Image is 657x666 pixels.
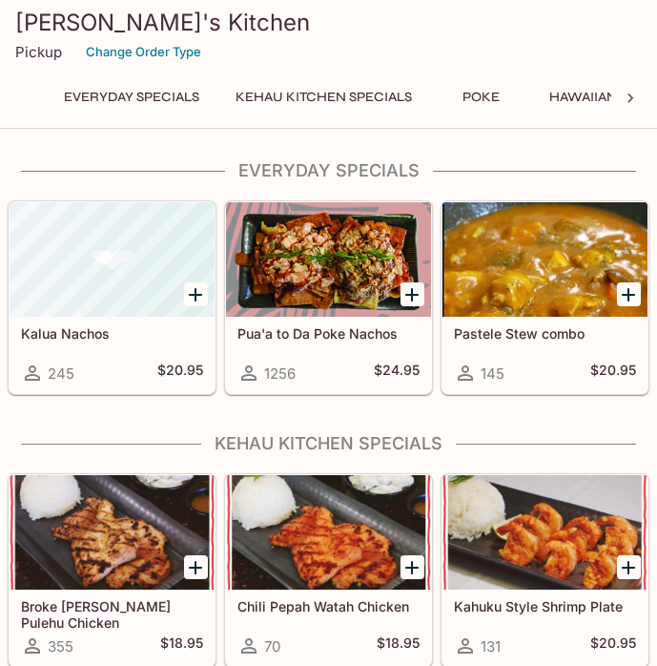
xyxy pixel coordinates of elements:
[15,43,62,61] p: Pickup
[225,84,422,111] button: Kehau Kitchen Specials
[53,84,210,111] button: Everyday Specials
[184,555,208,579] button: Add Broke Da Mouth Pulehu Chicken
[48,637,73,656] span: 355
[400,282,424,306] button: Add Pua'a to Da Poke Nachos
[617,282,641,306] button: Add Pastele Stew combo
[21,325,203,342] h5: Kalua Nachos
[225,201,432,394] a: Pua'a to Da Poke Nachos1256$24.95
[441,201,648,394] a: Pastele Stew combo145$20.95
[157,362,203,385] h5: $20.95
[8,433,649,454] h4: Kehau Kitchen Specials
[590,635,636,657] h5: $20.95
[184,282,208,306] button: Add Kalua Nachos
[590,362,636,385] h5: $20.95
[438,84,524,111] button: Poke
[21,598,203,630] h5: Broke [PERSON_NAME] Pulehu Chicken
[400,555,424,579] button: Add Chili Pepah Watah Chicken
[77,37,210,67] button: Change Order Type
[226,202,431,317] div: Pua'a to Da Poke Nachos
[377,635,420,657] h5: $18.95
[374,362,420,385] h5: $24.95
[10,202,215,317] div: Kalua Nachos
[454,325,636,342] h5: Pastele Stew combo
[48,364,74,383] span: 245
[10,475,215,590] div: Broke Da Mouth Pulehu Chicken
[264,364,296,383] span: 1256
[481,364,504,383] span: 145
[237,325,420,342] h5: Pua'a to Da Poke Nachos
[264,637,280,656] span: 70
[454,598,636,614] h5: Kahuku Style Shrimp Plate
[237,598,420,614] h5: Chili Pepah Watah Chicken
[8,160,649,181] h4: Everyday Specials
[15,8,642,37] h3: [PERSON_NAME]'s Kitchen
[442,475,647,590] div: Kahuku Style Shrimp Plate
[617,555,641,579] button: Add Kahuku Style Shrimp Plate
[160,635,203,657] h5: $18.95
[9,201,216,394] a: Kalua Nachos245$20.95
[442,202,647,317] div: Pastele Stew combo
[226,475,431,590] div: Chili Pepah Watah Chicken
[481,637,501,656] span: 131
